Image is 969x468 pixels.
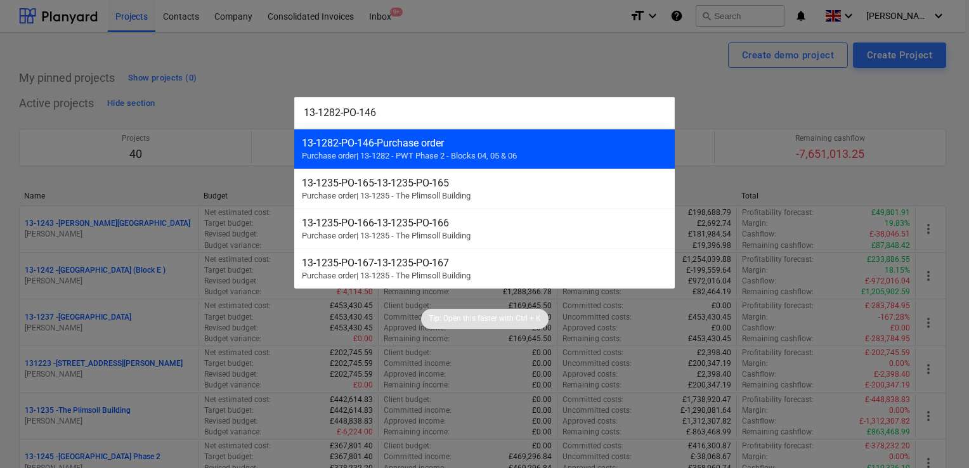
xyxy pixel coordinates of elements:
div: 13-1282-PO-146 - Purchase order [302,137,667,149]
span: Purchase order | 13-1235 - The Plimsoll Building [302,191,471,200]
p: Ctrl + K [516,313,541,324]
span: Purchase order | 13-1282 - PWT Phase 2 - Blocks 04, 05 & 06 [302,151,517,160]
div: 13-1235-PO-167-13-1235-PO-167Purchase order| 13-1235 - The Plimsoll Building [294,249,675,289]
div: 13-1235-PO-165-13-1235-PO-165Purchase order| 13-1235 - The Plimsoll Building [294,169,675,209]
span: Purchase order | 13-1235 - The Plimsoll Building [302,271,471,280]
span: Purchase order | 13-1235 - The Plimsoll Building [302,231,471,240]
p: Tip: [429,313,441,324]
div: 13-1235-PO-165 - 13-1235-PO-165 [302,177,667,189]
input: Search for projects, line-items, subcontracts, valuations, subcontractors... [294,97,675,129]
div: 13-1235-PO-166-13-1235-PO-166Purchase order| 13-1235 - The Plimsoll Building [294,209,675,249]
div: 13-1235-PO-167 - 13-1235-PO-167 [302,257,667,269]
div: 13-1282-PO-146-Purchase orderPurchase order| 13-1282 - PWT Phase 2 - Blocks 04, 05 & 06 [294,129,675,169]
div: Tip:Open this faster withCtrl + K [421,309,549,329]
div: 13-1235-PO-166 - 13-1235-PO-166 [302,217,667,229]
p: Open this faster with [443,313,514,324]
